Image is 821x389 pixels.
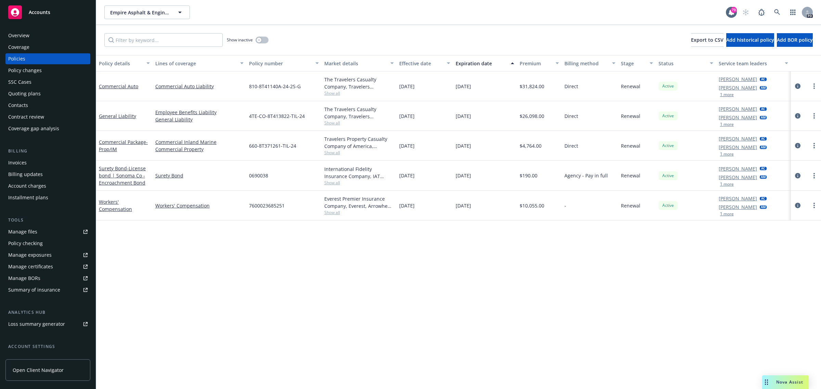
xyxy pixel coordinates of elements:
span: Add historical policy [726,37,774,43]
a: Commercial Auto [99,83,138,90]
span: Renewal [621,112,640,120]
span: Direct [564,142,578,149]
a: Policy changes [5,65,90,76]
div: Manage files [8,226,37,237]
a: Loss summary generator [5,319,90,330]
div: Account charges [8,180,46,191]
span: [DATE] [399,172,415,179]
div: Policies [8,53,25,64]
a: [PERSON_NAME] [719,174,757,181]
div: Premium [520,60,552,67]
span: 660-8T371261-TIL-24 [249,142,296,149]
button: Policy number [246,55,322,71]
a: Commercial Property [155,146,244,153]
a: Workers' Compensation [155,202,244,209]
div: Installment plans [8,192,48,203]
button: Expiration date [453,55,517,71]
span: Export to CSV [691,37,724,43]
div: Coverage gap analysis [8,123,59,134]
a: Manage files [5,226,90,237]
button: Effective date [396,55,453,71]
div: The Travelers Casualty Company, Travelers Insurance [324,76,394,90]
a: General Liability [99,113,136,119]
div: Summary of insurance [8,284,60,295]
a: Surety Bond [155,172,244,179]
a: circleInformation [794,142,802,150]
span: Renewal [621,83,640,90]
div: Manage BORs [8,273,40,284]
span: [DATE] [456,202,471,209]
a: [PERSON_NAME] [719,105,757,112]
a: Account charges [5,180,90,191]
div: Loss summary generator [8,319,65,330]
a: Invoices [5,157,90,168]
span: Agency - Pay in full [564,172,608,179]
a: Search [770,5,784,19]
span: $31,824.00 [520,83,544,90]
span: [DATE] [399,142,415,149]
div: Analytics hub [5,309,90,316]
span: Active [661,113,675,119]
div: The Travelers Casualty Company, Travelers Insurance [324,106,394,120]
a: Report a Bug [755,5,768,19]
a: Quoting plans [5,88,90,99]
div: Market details [324,60,387,67]
span: 810-8T41140A-24-2S-G [249,83,301,90]
button: Add BOR policy [777,33,813,47]
button: Status [656,55,716,71]
a: more [810,82,818,90]
span: [DATE] [456,112,471,120]
span: [DATE] [399,83,415,90]
button: Export to CSV [691,33,724,47]
span: Show inactive [227,37,253,43]
div: Manage certificates [8,261,53,272]
div: Billing updates [8,169,43,180]
span: Show all [324,120,394,126]
a: [PERSON_NAME] [719,135,757,142]
a: circleInformation [794,201,802,210]
div: Manage exposures [8,250,52,260]
button: 1 more [720,212,734,216]
div: Coverage [8,42,29,53]
a: Billing updates [5,169,90,180]
span: Add BOR policy [777,37,813,43]
a: Policy checking [5,238,90,249]
div: Quoting plans [8,88,41,99]
span: $190.00 [520,172,537,179]
div: Contract review [8,111,44,122]
a: more [810,112,818,120]
div: Invoices [8,157,27,168]
a: circleInformation [794,82,802,90]
a: SSC Cases [5,77,90,88]
a: Installment plans [5,192,90,203]
div: Expiration date [456,60,507,67]
div: Status [659,60,706,67]
div: Effective date [399,60,443,67]
a: [PERSON_NAME] [719,203,757,211]
a: [PERSON_NAME] [719,195,757,202]
div: SSC Cases [8,77,31,88]
div: Account settings [5,343,90,350]
span: - [564,202,566,209]
span: [DATE] [456,142,471,149]
button: 1 more [720,182,734,186]
div: Service team [8,353,38,364]
span: Renewal [621,172,640,179]
a: Overview [5,30,90,41]
button: Empire Asphalt & Engineering Co., Inc. [104,5,190,19]
a: Coverage [5,42,90,53]
span: Accounts [29,10,50,15]
input: Filter by keyword... [104,33,223,47]
span: Active [661,202,675,209]
a: more [810,201,818,210]
a: Surety Bond [99,165,146,186]
div: Policy checking [8,238,43,249]
div: Policy number [249,60,311,67]
div: 79 [731,7,737,13]
a: Contract review [5,111,90,122]
a: Manage exposures [5,250,90,260]
div: Everest Premier Insurance Company, Everest, Arrowhead General Insurance Agency, Inc. [324,195,394,210]
div: Stage [621,60,646,67]
a: [PERSON_NAME] [719,165,757,172]
a: Manage certificates [5,261,90,272]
